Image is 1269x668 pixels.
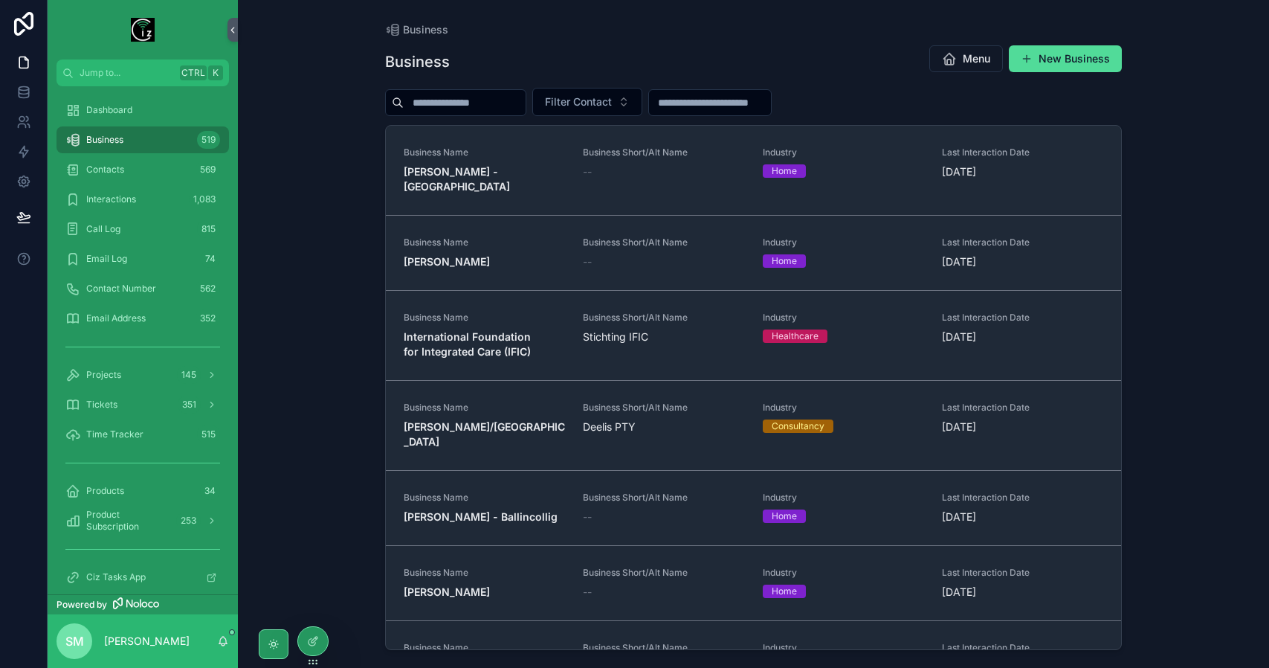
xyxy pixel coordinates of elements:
[942,642,1103,654] span: Last Interaction Date
[1009,45,1122,72] button: New Business
[86,134,123,146] span: Business
[942,420,976,434] p: [DATE]
[404,330,534,358] strong: International Foundation for Integrated Care (IFIC)
[56,391,229,418] a: Tickets351
[942,237,1103,248] span: Last Interaction Date
[942,492,1103,504] span: Last Interaction Date
[583,402,744,414] span: Business Short/Alt Name
[177,366,201,384] div: 145
[86,104,132,116] span: Dashboard
[545,94,612,109] span: Filter Contact
[772,164,797,178] div: Home
[532,88,642,116] button: Select Button
[404,255,490,268] strong: [PERSON_NAME]
[86,571,146,583] span: Ciz Tasks App
[386,126,1121,215] a: Business Name[PERSON_NAME] - [GEOGRAPHIC_DATA]Business Short/Alt Name--IndustryHomeLast Interacti...
[56,97,229,123] a: Dashboard
[404,642,565,654] span: Business Name
[56,156,229,183] a: Contacts569
[385,51,450,72] h1: Business
[48,86,238,594] div: scrollable content
[86,312,146,324] span: Email Address
[404,165,510,193] strong: [PERSON_NAME] - [GEOGRAPHIC_DATA]
[200,482,220,500] div: 34
[763,492,924,504] span: Industry
[763,237,924,248] span: Industry
[763,567,924,579] span: Industry
[942,567,1103,579] span: Last Interaction Date
[56,599,107,611] span: Powered by
[86,253,127,265] span: Email Log
[201,250,220,268] div: 74
[942,585,976,600] p: [DATE]
[772,254,797,268] div: Home
[404,492,565,504] span: Business Name
[963,51,990,66] span: Menu
[56,275,229,302] a: Contact Number562
[56,126,229,153] a: Business519
[386,470,1121,545] a: Business Name[PERSON_NAME] - BallincolligBusiness Short/Alt Name--IndustryHomeLast Interaction Da...
[86,283,156,295] span: Contact Number
[942,254,976,269] p: [DATE]
[56,216,229,243] a: Call Log815
[56,60,229,86] button: Jump to...CtrlK
[583,585,592,600] span: --
[65,632,84,650] span: SM
[86,369,121,381] span: Projects
[48,594,238,614] a: Powered by
[386,380,1121,470] a: Business Name[PERSON_NAME]/[GEOGRAPHIC_DATA]Business Short/Alt NameDeelis PTYIndustryConsultancyL...
[386,545,1121,620] a: Business Name[PERSON_NAME]Business Short/Alt Name--IndustryHomeLast Interaction Date[DATE]
[404,567,565,579] span: Business Name
[772,585,797,598] div: Home
[56,362,229,388] a: Projects145
[56,478,229,504] a: Products34
[86,223,120,235] span: Call Log
[942,312,1103,324] span: Last Interaction Date
[56,564,229,591] a: Ciz Tasks App
[942,402,1103,414] span: Last Interaction Date
[189,190,220,208] div: 1,083
[942,330,976,344] p: [DATE]
[86,485,124,497] span: Products
[583,567,744,579] span: Business Short/Alt Name
[56,245,229,272] a: Email Log74
[386,290,1121,380] a: Business NameInternational Foundation for Integrated Care (IFIC)Business Short/Alt NameStichting ...
[583,492,744,504] span: Business Short/Alt Name
[196,280,220,298] div: 562
[763,312,924,324] span: Industry
[583,330,744,344] span: Stichting IFIC
[772,510,797,523] div: Home
[404,312,565,324] span: Business Name
[404,510,558,523] strong: [PERSON_NAME] - Ballincollig
[386,215,1121,290] a: Business Name[PERSON_NAME]Business Short/Alt Name--IndustryHomeLast Interaction Date[DATE]
[403,22,448,37] span: Business
[56,305,229,332] a: Email Address352
[404,420,565,448] strong: [PERSON_NAME]/[GEOGRAPHIC_DATA]
[404,402,565,414] span: Business Name
[942,164,976,179] p: [DATE]
[942,510,976,524] p: [DATE]
[763,147,924,158] span: Industry
[404,237,565,248] span: Business Name
[86,193,136,205] span: Interactions
[583,642,744,654] span: Business Short/Alt Name
[404,147,565,158] span: Business Name
[104,634,190,649] p: [PERSON_NAME]
[178,396,201,414] div: 351
[385,22,448,37] a: Business
[763,642,924,654] span: Industry
[176,512,201,530] div: 253
[56,421,229,448] a: Time Tracker515
[929,45,1003,72] button: Menu
[86,509,170,533] span: Product Subscription
[86,399,117,411] span: Tickets
[56,507,229,534] a: Product Subscription253
[197,131,220,149] div: 519
[583,237,744,248] span: Business Short/Alt Name
[942,147,1103,158] span: Last Interaction Date
[583,147,744,158] span: Business Short/Alt Name
[131,18,155,42] img: App logo
[56,186,229,213] a: Interactions1,083
[86,164,124,176] span: Contacts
